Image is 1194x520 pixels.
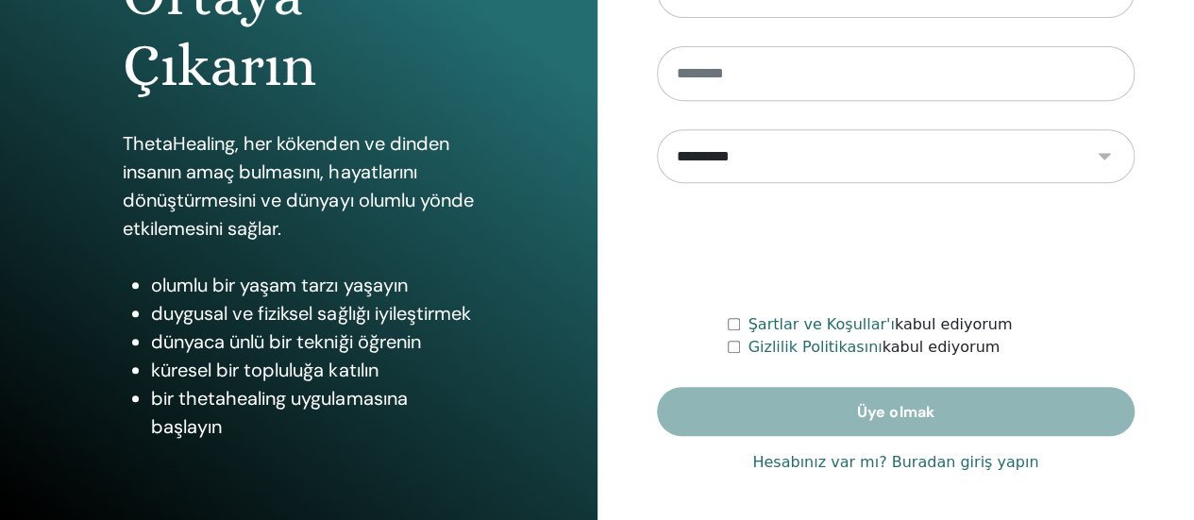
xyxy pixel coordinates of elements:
font: ThetaHealing, her kökenden ve dinden insanın amaç bulmasını, hayatlarını dönüştürmesini ve dünyay... [123,131,473,241]
font: duygusal ve fiziksel sağlığı iyileştirmek [151,301,470,326]
a: Gizlilik Politikasını [748,338,882,356]
font: dünyaca ünlü bir tekniği öğrenin [151,329,420,354]
font: kabul ediyorum [882,338,1000,356]
a: Hesabınız var mı? Buradan giriş yapın [752,451,1038,474]
font: küresel bir topluluğa katılın [151,358,378,382]
font: bir thetahealing uygulamasına başlayın [151,386,407,439]
font: kabul ediyorum [895,315,1013,333]
font: olumlu bir yaşam tarzı yaşayın [151,273,407,297]
font: Hesabınız var mı? Buradan giriş yapın [752,453,1038,471]
a: Şartlar ve Koşullar'ı [748,315,894,333]
iframe: reCAPTCHA [752,211,1039,285]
